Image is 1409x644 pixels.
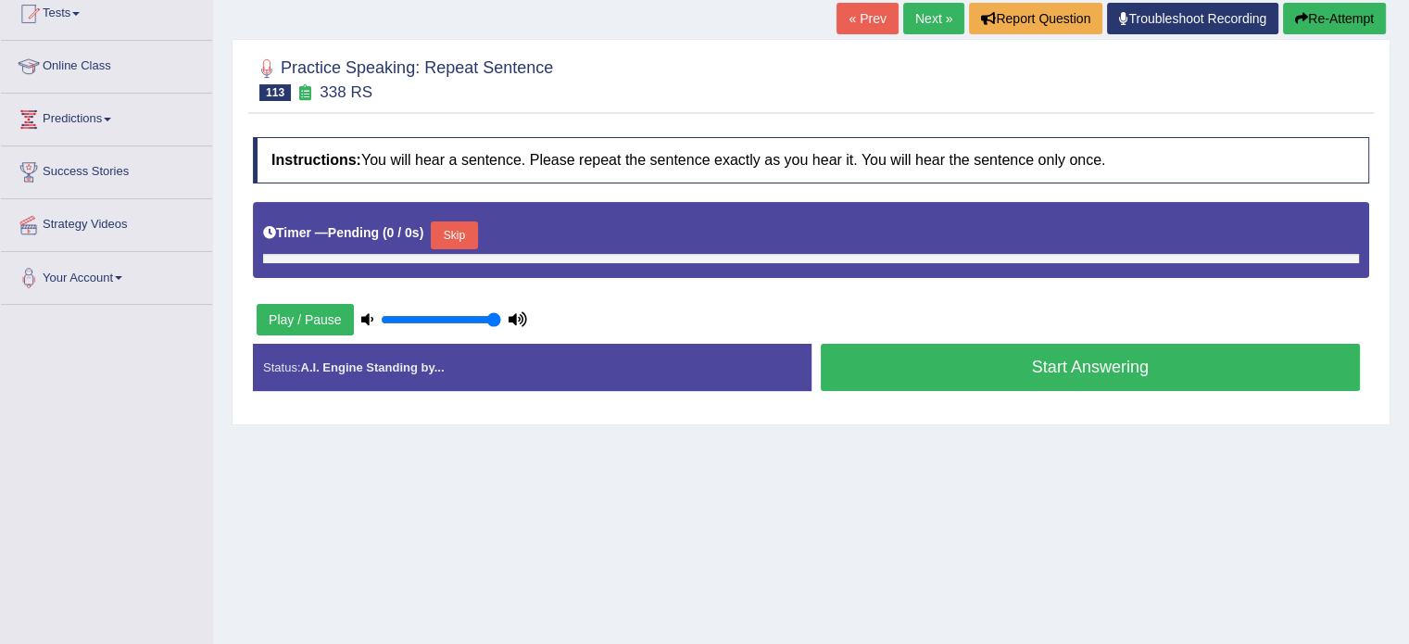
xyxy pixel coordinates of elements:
b: Instructions: [271,152,361,168]
h5: Timer — [263,226,423,240]
a: Predictions [1,94,212,140]
h4: You will hear a sentence. Please repeat the sentence exactly as you hear it. You will hear the se... [253,137,1369,183]
a: Online Class [1,41,212,87]
a: Your Account [1,252,212,298]
button: Re-Attempt [1283,3,1386,34]
b: ( [383,225,387,240]
span: 113 [259,84,291,101]
b: Pending [328,225,379,240]
h2: Practice Speaking: Repeat Sentence [253,55,553,101]
small: Exam occurring question [296,84,315,102]
button: Play / Pause [257,304,354,335]
a: Next » [903,3,964,34]
a: Strategy Videos [1,199,212,246]
a: Success Stories [1,146,212,193]
b: 0 / 0s [387,225,420,240]
button: Report Question [969,3,1102,34]
small: 338 RS [320,83,372,101]
b: ) [420,225,424,240]
button: Skip [431,221,477,249]
button: Start Answering [821,344,1361,391]
div: Status: [253,344,811,391]
strong: A.I. Engine Standing by... [300,360,444,374]
a: « Prev [837,3,898,34]
a: Troubleshoot Recording [1107,3,1278,34]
